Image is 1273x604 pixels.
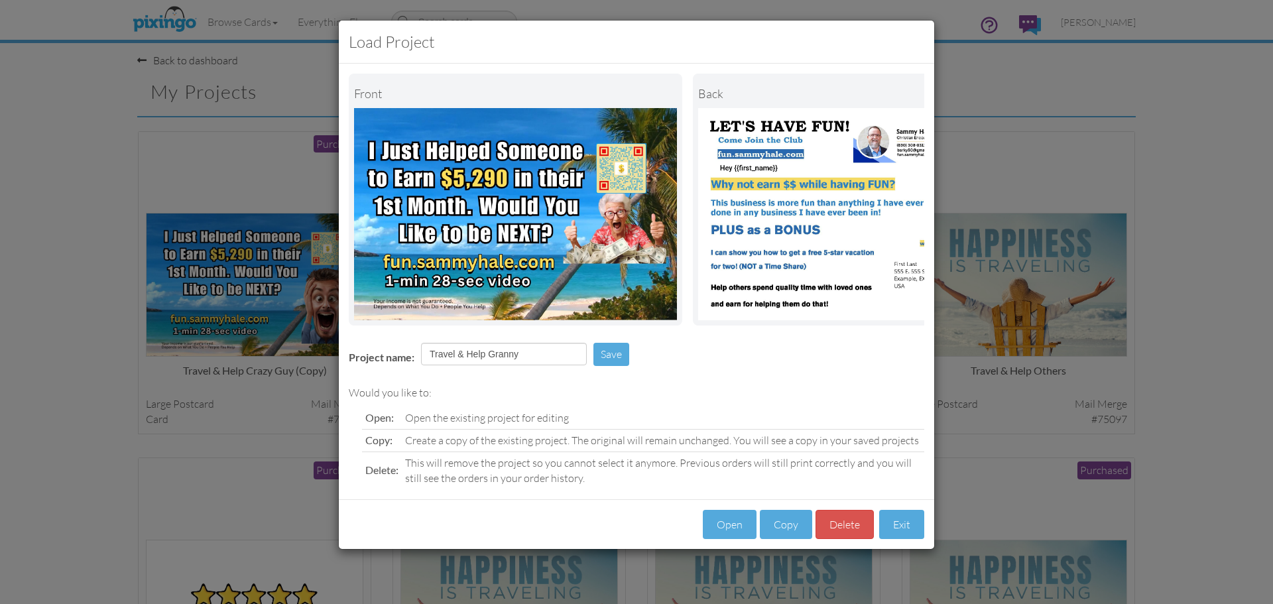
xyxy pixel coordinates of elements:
[593,343,629,366] button: Save
[349,350,414,365] label: Project name:
[402,429,924,452] td: Create a copy of the existing project. The original will remain unchanged. You will see a copy in...
[698,79,1021,108] div: back
[816,510,874,540] button: Delete
[760,510,812,540] button: Copy
[354,79,677,108] div: Front
[703,510,757,540] button: Open
[365,463,398,476] span: Delete:
[421,343,587,365] input: Enter project name
[349,385,924,400] div: Would you like to:
[402,407,924,429] td: Open the existing project for editing
[365,411,394,424] span: Open:
[349,30,924,53] h3: Load Project
[698,108,1021,320] img: Portrait Image
[354,108,677,320] img: Landscape Image
[402,452,924,489] td: This will remove the project so you cannot select it anymore. Previous orders will still print co...
[365,434,393,446] span: Copy:
[879,510,924,540] button: Exit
